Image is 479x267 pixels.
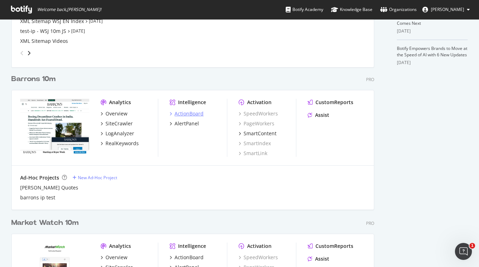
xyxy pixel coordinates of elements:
[380,6,417,13] div: Organizations
[239,150,267,157] a: SmartLink
[17,47,27,59] div: angle-left
[247,243,272,250] div: Activation
[308,243,353,250] a: CustomReports
[239,120,274,127] a: PageWorkers
[315,112,329,119] div: Assist
[397,45,467,58] a: Botify Empowers Brands to Move at the Speed of AI with 6 New Updates
[175,254,204,261] div: ActionBoard
[20,99,89,154] img: www.Barrons.com
[106,130,134,137] div: LogAnalyzer
[397,28,468,34] div: [DATE]
[366,76,374,83] div: Pro
[109,99,131,106] div: Analytics
[175,110,204,117] div: ActionBoard
[89,18,103,24] a: [DATE]
[315,255,329,262] div: Assist
[247,99,272,106] div: Activation
[397,1,464,26] a: Leveling the Playing Field: Why Growth-Stage Companies Are at a Search Crossroads, and What Comes...
[11,74,56,84] div: Barrons 10m
[170,110,204,117] a: ActionBoard
[101,254,127,261] a: Overview
[20,18,84,25] a: XML Sitemap WSJ EN Index
[20,184,78,191] a: [PERSON_NAME] Quotes
[20,174,59,181] div: Ad-Hoc Projects
[239,254,278,261] a: SpeedWorkers
[11,218,79,228] div: Market Watch 10m
[178,99,206,106] div: Intelligence
[11,74,58,84] a: Barrons 10m
[178,243,206,250] div: Intelligence
[20,28,66,35] a: test-ip - WSJ 10m JS
[366,220,374,226] div: Pro
[315,99,353,106] div: CustomReports
[315,243,353,250] div: CustomReports
[397,59,468,66] div: [DATE]
[101,110,127,117] a: Overview
[106,140,139,147] div: RealKeywords
[308,112,329,119] a: Assist
[20,38,68,45] a: XML Sitemap Videos
[170,120,199,127] a: AlertPanel
[308,255,329,262] a: Assist
[244,130,276,137] div: SmartContent
[239,140,271,147] a: SmartIndex
[73,175,117,181] a: New Ad-Hoc Project
[286,6,323,13] div: Botify Academy
[101,130,134,137] a: LogAnalyzer
[469,243,475,249] span: 1
[417,4,475,15] button: [PERSON_NAME]
[109,243,131,250] div: Analytics
[101,140,139,147] a: RealKeywords
[331,6,372,13] div: Knowledge Base
[11,218,81,228] a: Market Watch 10m
[101,120,133,127] a: SiteCrawler
[106,120,133,127] div: SiteCrawler
[20,194,55,201] a: barrons ip test
[170,254,204,261] a: ActionBoard
[37,7,101,12] span: Welcome back, [PERSON_NAME] !
[239,130,276,137] a: SmartContent
[175,120,199,127] div: AlertPanel
[431,6,464,12] span: Jolie Blaise
[71,28,85,34] a: [DATE]
[106,110,127,117] div: Overview
[27,50,32,57] div: angle-right
[106,254,127,261] div: Overview
[308,99,353,106] a: CustomReports
[455,243,472,260] iframe: Intercom live chat
[239,110,278,117] a: SpeedWorkers
[78,175,117,181] div: New Ad-Hoc Project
